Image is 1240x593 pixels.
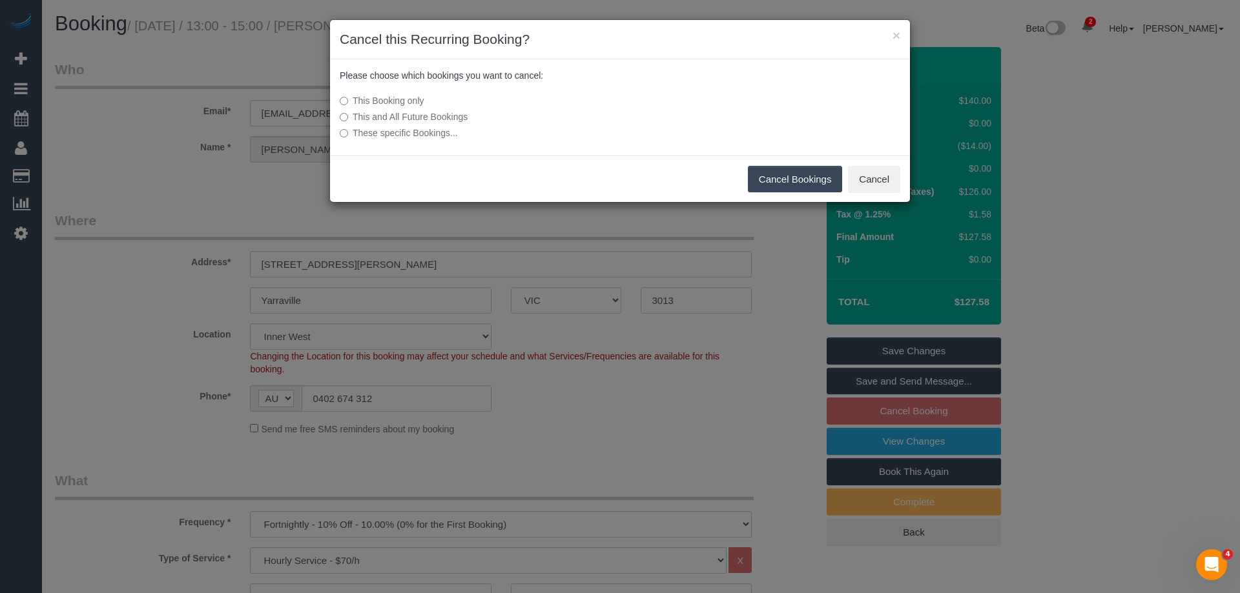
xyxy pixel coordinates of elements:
p: Please choose which bookings you want to cancel: [340,69,900,82]
input: This Booking only [340,97,348,105]
button: Cancel Bookings [748,166,843,193]
label: These specific Bookings... [340,126,707,139]
label: This Booking only [340,94,707,107]
iframe: Intercom live chat [1196,549,1227,580]
button: Cancel [848,166,900,193]
span: 4 [1223,549,1233,559]
input: These specific Bookings... [340,129,348,137]
input: This and All Future Bookings [340,113,348,121]
button: × [893,28,900,42]
h3: Cancel this Recurring Booking? [340,30,900,49]
label: This and All Future Bookings [340,110,707,123]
